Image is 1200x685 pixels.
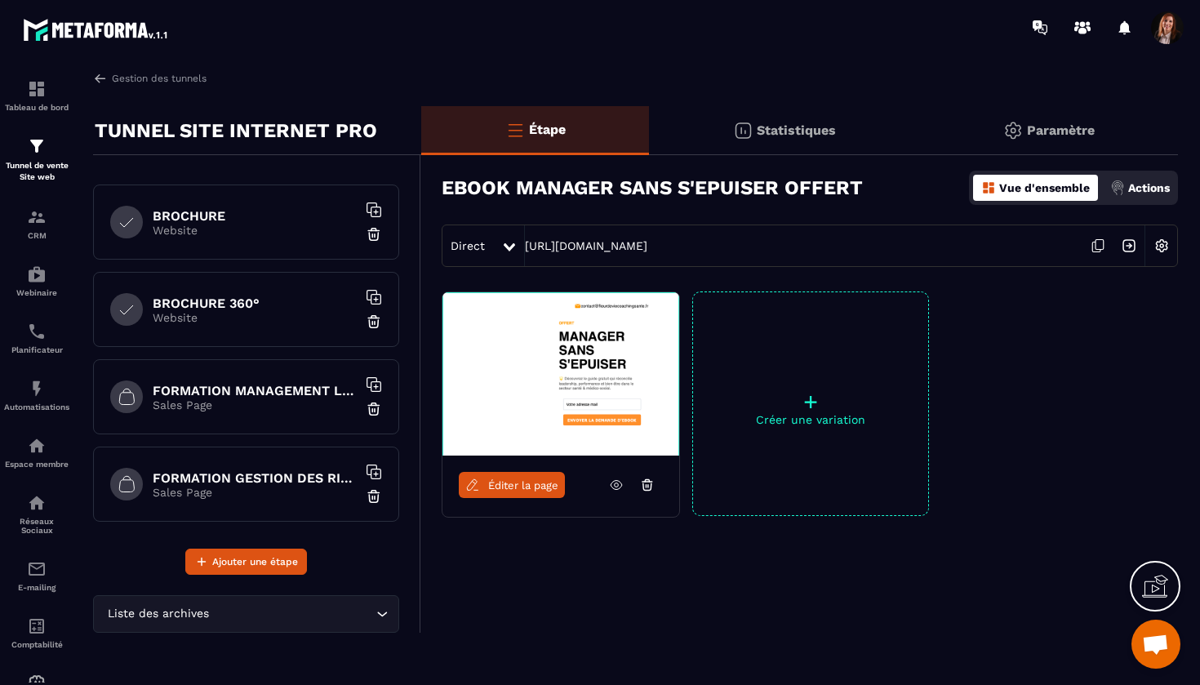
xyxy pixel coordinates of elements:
[153,224,357,237] p: Website
[27,79,47,99] img: formation
[1131,620,1180,669] div: Ouvrir le chat
[4,403,69,411] p: Automatisations
[93,71,207,86] a: Gestion des tunnels
[153,311,357,324] p: Website
[23,15,170,44] img: logo
[27,493,47,513] img: social-network
[4,67,69,124] a: formationformationTableau de bord
[733,121,753,140] img: stats.20deebd0.svg
[1027,122,1095,138] p: Paramètre
[4,345,69,354] p: Planificateur
[212,554,298,570] span: Ajouter une étape
[153,296,357,311] h6: BROCHURE 360°
[153,398,357,411] p: Sales Page
[1113,230,1144,261] img: arrow-next.bcc2205e.svg
[1146,230,1177,261] img: setting-w.858f3a88.svg
[693,413,928,426] p: Créer une variation
[505,120,525,140] img: bars-o.4a397970.svg
[442,176,863,199] h3: EBOOK MANAGER SANS S'EPUISER OFFERT
[27,436,47,456] img: automations
[27,616,47,636] img: accountant
[4,309,69,367] a: schedulerschedulerPlanificateur
[4,231,69,240] p: CRM
[981,180,996,195] img: dashboard-orange.40269519.svg
[4,160,69,183] p: Tunnel de vente Site web
[27,265,47,284] img: automations
[488,479,558,492] span: Éditer la page
[4,517,69,535] p: Réseaux Sociaux
[1128,181,1170,194] p: Actions
[757,122,836,138] p: Statistiques
[93,595,399,633] div: Search for option
[4,481,69,547] a: social-networksocial-networkRéseaux Sociaux
[451,239,485,252] span: Direct
[4,288,69,297] p: Webinaire
[212,605,372,623] input: Search for option
[153,470,357,486] h6: FORMATION GESTION DES RISQUES EN SANTE
[4,583,69,592] p: E-mailing
[27,379,47,398] img: automations
[4,640,69,649] p: Comptabilité
[693,390,928,413] p: +
[4,252,69,309] a: automationsautomationsWebinaire
[4,547,69,604] a: emailemailE-mailing
[93,71,108,86] img: arrow
[529,122,566,137] p: Étape
[366,401,382,417] img: trash
[4,103,69,112] p: Tableau de bord
[442,292,679,456] img: image
[95,114,377,147] p: TUNNEL SITE INTERNET PRO
[4,367,69,424] a: automationsautomationsAutomatisations
[185,549,307,575] button: Ajouter une étape
[459,472,565,498] a: Éditer la page
[999,181,1090,194] p: Vue d'ensemble
[153,383,357,398] h6: FORMATION MANAGEMENT LEADERSHIP
[4,424,69,481] a: automationsautomationsEspace membre
[27,559,47,579] img: email
[27,136,47,156] img: formation
[366,314,382,330] img: trash
[4,124,69,195] a: formationformationTunnel de vente Site web
[1110,180,1125,195] img: actions.d6e523a2.png
[1003,121,1023,140] img: setting-gr.5f69749f.svg
[104,605,212,623] span: Liste des archives
[4,195,69,252] a: formationformationCRM
[4,460,69,469] p: Espace membre
[153,486,357,499] p: Sales Page
[525,239,647,252] a: [URL][DOMAIN_NAME]
[27,322,47,341] img: scheduler
[4,604,69,661] a: accountantaccountantComptabilité
[366,226,382,242] img: trash
[153,208,357,224] h6: BROCHURE
[27,207,47,227] img: formation
[366,488,382,505] img: trash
